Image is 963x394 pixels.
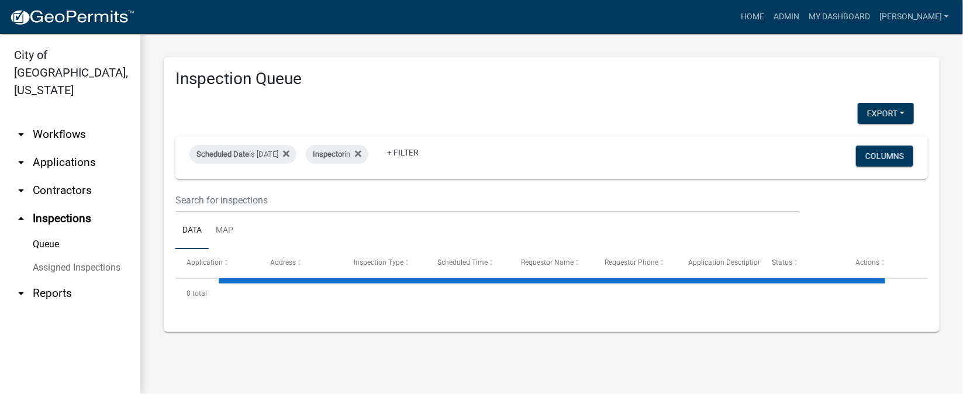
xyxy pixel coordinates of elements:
[175,212,209,250] a: Data
[437,258,488,267] span: Scheduled Time
[593,249,677,277] datatable-header-cell: Requestor Phone
[844,249,928,277] datatable-header-cell: Actions
[196,150,249,158] span: Scheduled Date
[605,258,658,267] span: Requestor Phone
[259,249,343,277] datatable-header-cell: Address
[14,127,28,141] i: arrow_drop_down
[510,249,593,277] datatable-header-cell: Requestor Name
[175,249,259,277] datatable-header-cell: Application
[189,145,296,164] div: is [DATE]
[14,184,28,198] i: arrow_drop_down
[175,69,928,89] h3: Inspection Queue
[313,150,344,158] span: Inspector
[688,258,762,267] span: Application Description
[209,212,240,250] a: Map
[858,103,914,124] button: Export
[521,258,574,267] span: Requestor Name
[343,249,426,277] datatable-header-cell: Inspection Type
[14,286,28,300] i: arrow_drop_down
[187,258,223,267] span: Application
[175,279,928,308] div: 0 total
[306,145,368,164] div: in
[426,249,510,277] datatable-header-cell: Scheduled Time
[804,6,875,28] a: My Dashboard
[677,249,761,277] datatable-header-cell: Application Description
[856,146,913,167] button: Columns
[736,6,769,28] a: Home
[761,249,844,277] datatable-header-cell: Status
[14,212,28,226] i: arrow_drop_up
[14,155,28,170] i: arrow_drop_down
[175,188,799,212] input: Search for inspections
[378,142,428,163] a: + Filter
[772,258,792,267] span: Status
[875,6,954,28] a: [PERSON_NAME]
[354,258,403,267] span: Inspection Type
[855,258,879,267] span: Actions
[769,6,804,28] a: Admin
[270,258,296,267] span: Address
